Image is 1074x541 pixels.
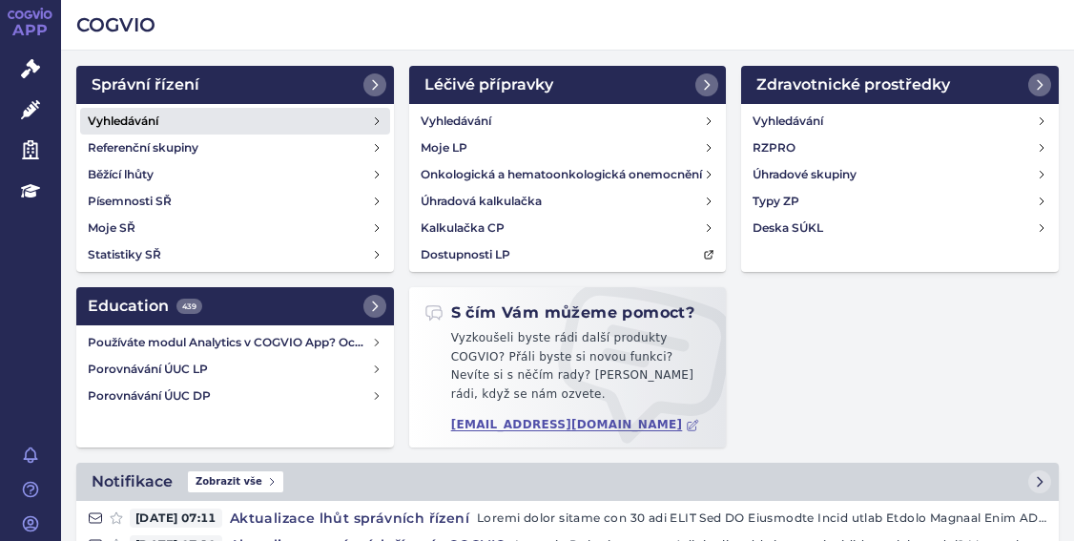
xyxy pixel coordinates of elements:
[741,66,1059,104] a: Zdravotnické prostředky
[413,161,723,188] a: Onkologická a hematoonkologická onemocnění
[424,73,553,96] h2: Léčivé přípravky
[421,165,702,184] h4: Onkologická a hematoonkologická onemocnění
[88,386,371,406] h4: Porovnávání ÚUC DP
[413,188,723,215] a: Úhradová kalkulačka
[88,333,371,352] h4: Používáte modul Analytics v COGVIO App? Oceníme Vaši zpětnou vazbu!
[88,112,158,131] h4: Vyhledávání
[753,192,799,211] h4: Typy ZP
[413,241,723,268] a: Dostupnosti LP
[753,165,857,184] h4: Úhradové skupiny
[76,11,1059,38] h2: COGVIO
[176,299,202,314] span: 439
[88,295,202,318] h2: Education
[188,471,283,492] span: Zobrazit vše
[222,509,477,528] h4: Aktualizace lhůt správních řízení
[76,463,1059,501] a: NotifikaceZobrazit vše
[413,108,723,135] a: Vyhledávání
[88,218,135,238] h4: Moje SŘ
[92,470,173,493] h2: Notifikace
[80,241,390,268] a: Statistiky SŘ
[413,215,723,241] a: Kalkulačka CP
[88,192,172,211] h4: Písemnosti SŘ
[92,73,199,96] h2: Správní řízení
[753,138,795,157] h4: RZPRO
[421,112,491,131] h4: Vyhledávání
[451,418,700,432] a: [EMAIL_ADDRESS][DOMAIN_NAME]
[80,161,390,188] a: Běžící lhůty
[80,135,390,161] a: Referenční skupiny
[753,112,823,131] h4: Vyhledávání
[76,66,394,104] a: Správní řízení
[421,218,505,238] h4: Kalkulačka CP
[80,329,390,356] a: Používáte modul Analytics v COGVIO App? Oceníme Vaši zpětnou vazbu!
[477,509,1047,528] p: Loremi dolor sitame con 30 adi ELIT Sed DO Eiusmodte Incid utlab Etdolo Magnaal Enim ADMIN989883/...
[745,135,1055,161] a: RZPRO
[421,138,467,157] h4: Moje LP
[413,135,723,161] a: Moje LP
[80,356,390,383] a: Porovnávání ÚUC LP
[756,73,950,96] h2: Zdravotnické prostředky
[80,215,390,241] a: Moje SŘ
[424,329,712,411] p: Vyzkoušeli byste rádi další produkty COGVIO? Přáli byste si novou funkci? Nevíte si s něčím rady?...
[88,165,154,184] h4: Běžící lhůty
[80,188,390,215] a: Písemnosti SŘ
[424,302,695,323] h2: S čím Vám můžeme pomoct?
[745,161,1055,188] a: Úhradové skupiny
[745,108,1055,135] a: Vyhledávání
[88,360,371,379] h4: Porovnávání ÚUC LP
[88,138,198,157] h4: Referenční skupiny
[745,188,1055,215] a: Typy ZP
[80,108,390,135] a: Vyhledávání
[421,192,542,211] h4: Úhradová kalkulačka
[130,509,222,528] span: [DATE] 07:11
[421,245,510,264] h4: Dostupnosti LP
[753,218,823,238] h4: Deska SÚKL
[76,287,394,325] a: Education439
[409,66,727,104] a: Léčivé přípravky
[745,215,1055,241] a: Deska SÚKL
[88,245,161,264] h4: Statistiky SŘ
[80,383,390,409] a: Porovnávání ÚUC DP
